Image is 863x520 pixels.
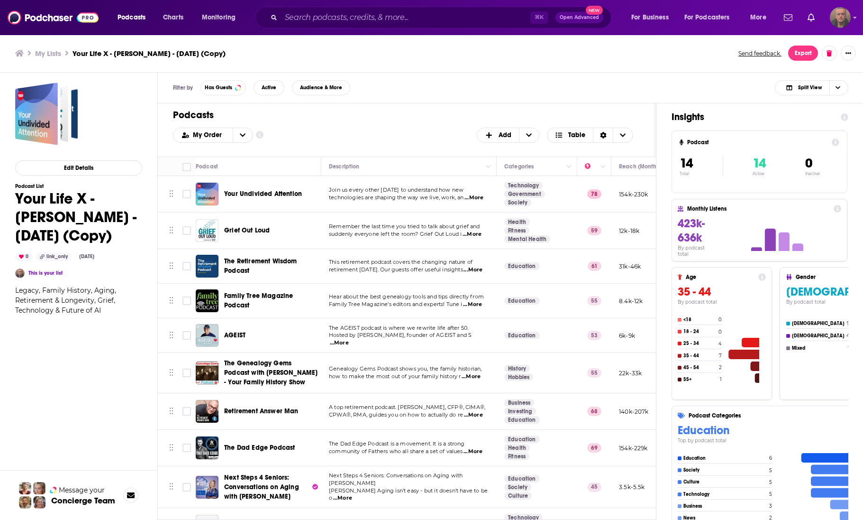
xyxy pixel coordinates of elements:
[196,400,218,423] a: Retirement Answer Man
[792,345,846,351] h4: Mixed
[168,404,174,418] button: Move
[196,362,218,384] img: The Genealogy Gems Podcast with Lisa Louise Cooke - Your Family History Show
[333,494,352,502] span: ...More
[173,109,633,121] h1: Podcasts
[847,320,850,326] h4: 9
[788,46,818,61] button: Export
[504,297,540,305] a: Education
[224,331,245,339] span: AGEIST
[8,9,99,27] a: Podchaser - Follow, Share and Rate Podcasts
[683,365,717,371] h4: 45 - 54
[775,80,848,95] button: Choose View
[224,257,318,276] a: The Retirement Wisdom Podcast
[173,132,233,139] button: open menu
[678,285,766,299] h3: 35 - 44
[224,226,270,235] a: Grief Out Loud
[504,199,531,206] a: Society
[568,132,585,139] span: Table
[196,183,218,205] a: Your Undivided Attention
[329,325,468,331] span: The AGEIST podcast is where we rewrite life after 50.
[619,332,635,340] p: 6k-9k
[769,503,772,509] h4: 3
[483,161,494,173] button: Column Actions
[504,436,540,443] a: Education
[547,128,634,143] button: Choose View
[195,10,248,25] button: open menu
[683,341,717,346] h4: 25 - 34
[780,9,796,26] a: Show notifications dropdown
[224,407,299,415] span: Retirement Answer Man
[530,11,548,24] span: ⌘ K
[224,474,299,501] span: Next Steps 4 Seniors: Conversations on Aging with [PERSON_NAME]
[224,331,245,340] a: AGEIST
[329,440,465,447] span: The Dad Edge Podcast is a movement. It is a strong
[196,289,218,312] img: Family Tree Magazine Podcast
[848,345,850,351] h4: 1
[33,496,45,509] img: Barbara Profile
[463,266,482,274] span: ...More
[555,12,603,23] button: Open AdvancedNew
[678,245,717,257] h4: By podcast total
[15,83,78,145] a: Your Life X - Scott Lester - August 27, 2025 (Copy)
[36,252,72,261] div: link_only
[598,161,609,173] button: Column Actions
[329,301,463,307] span: Family Tree Magazine‘s editors and experts! Tune i
[329,293,484,300] span: Hear about the best genealogy tools and tips directly from
[224,291,318,310] a: Family Tree Magazine Podcast
[619,190,648,198] p: 154k-230k
[182,369,191,377] span: Toggle select row
[28,270,63,276] a: This is your list
[329,448,463,455] span: community of Fathers who all share a set of values
[619,369,642,377] p: 22k-33k
[587,407,601,416] p: 68
[804,9,818,26] a: Show notifications dropdown
[504,373,533,381] a: Hobbies
[504,475,540,483] a: Education
[182,226,191,235] span: Toggle select row
[504,227,529,234] a: Fitness
[463,231,481,238] span: ...More
[196,324,218,347] img: AGEIST
[683,353,717,359] h4: 35 - 44
[329,223,480,230] span: Remember the last time you tried to talk about grief and
[329,194,464,201] span: technologies are shaping the way we live, work, an
[196,436,218,459] img: The Dad Edge Podcast
[329,365,481,372] span: Genealogy Gems Podcast shows you, the family historian,
[224,226,270,234] span: Grief Out Loud
[841,46,856,61] button: Show More Button
[168,294,174,308] button: Move
[504,365,530,372] a: History
[587,368,601,378] p: 55
[619,297,643,305] p: 8.4k-12k
[687,205,829,212] h4: Monthly Listens
[587,226,601,235] p: 59
[563,161,575,173] button: Column Actions
[619,444,648,452] p: 154k-229k
[329,373,461,380] span: how to make the most out of your family history r
[51,496,115,505] h3: Concierge Team
[504,492,532,500] a: Culture
[19,482,31,494] img: Sydney Profile
[173,84,193,91] h3: Filter by
[196,476,218,499] img: Next Steps 4 Seniors: Conversations on Aging with Wendy Jones
[224,190,302,198] span: Your Undivided Attention
[504,444,530,452] a: Health
[196,255,218,278] a: The Retirement Wisdom Podcast
[619,408,649,416] p: 140k-207k
[753,171,766,176] p: Active
[35,49,61,58] a: My Lists
[196,161,218,172] div: Podcast
[168,366,174,380] button: Move
[504,218,530,226] a: Health
[504,416,540,424] a: Education
[264,7,620,28] div: Search podcasts, credits, & more...
[75,253,98,260] div: [DATE]
[769,491,772,497] h4: 5
[15,269,25,278] a: Scott
[718,329,722,335] h4: 0
[504,332,540,339] a: Education
[830,7,851,28] button: Show profile menu
[689,412,863,419] h4: Podcast Categories
[718,341,722,347] h4: 4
